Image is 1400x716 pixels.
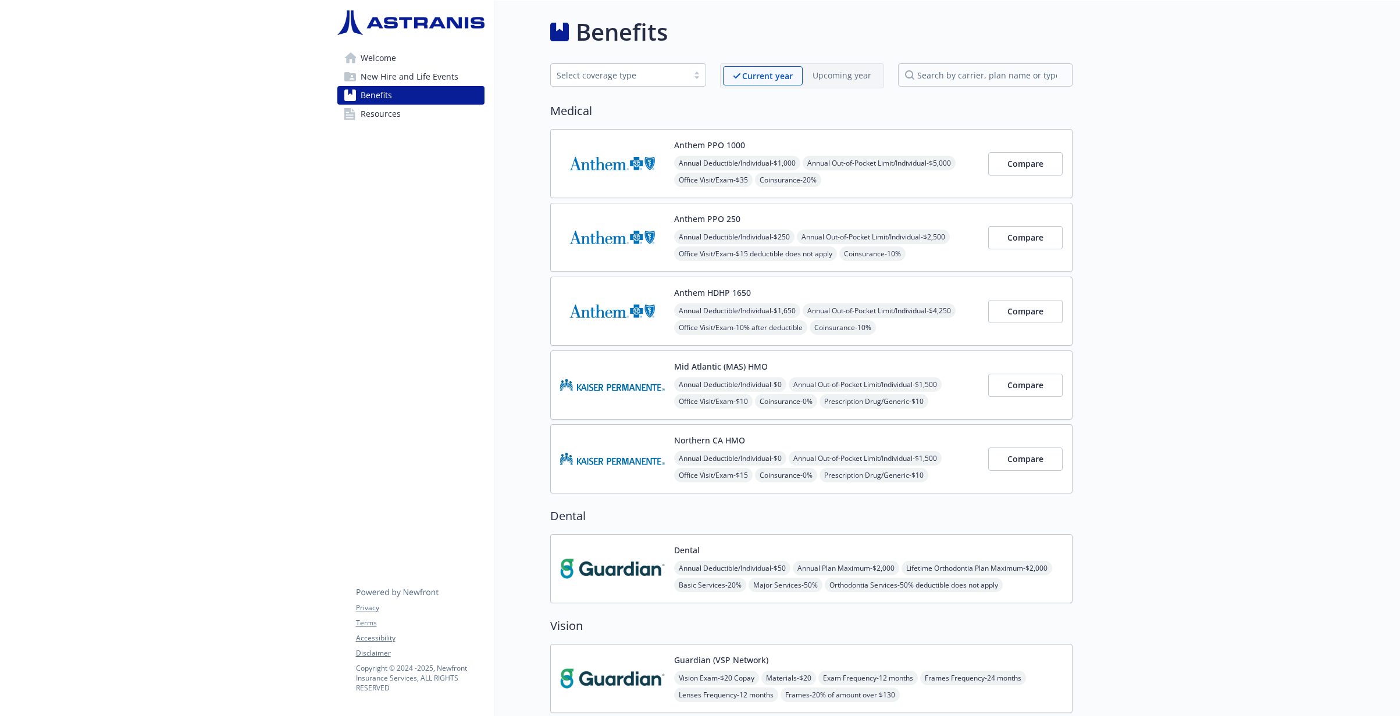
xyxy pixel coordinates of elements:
[988,448,1063,471] button: Compare
[674,213,740,225] button: Anthem PPO 250
[674,303,800,318] span: Annual Deductible/Individual - $1,650
[674,671,759,685] span: Vision Exam - $20 Copay
[550,617,1073,635] h2: Vision
[674,394,753,409] span: Office Visit/Exam - $10
[902,561,1052,575] span: Lifetime Orthodontia Plan Maximum - $2,000
[674,139,745,151] button: Anthem PPO 1000
[1007,380,1043,391] span: Compare
[755,394,817,409] span: Coinsurance - 0%
[988,152,1063,176] button: Compare
[803,66,881,85] span: Upcoming year
[674,561,790,575] span: Annual Deductible/Individual - $50
[560,139,665,188] img: Anthem Blue Cross carrier logo
[1007,306,1043,317] span: Compare
[356,603,484,613] a: Privacy
[361,86,392,105] span: Benefits
[560,287,665,336] img: Anthem Blue Cross carrier logo
[361,105,401,123] span: Resources
[674,246,837,261] span: Office Visit/Exam - $15 deductible does not apply
[674,654,768,666] button: Guardian (VSP Network)
[560,213,665,262] img: Anthem Blue Cross carrier logo
[356,633,484,643] a: Accessibility
[755,173,821,187] span: Coinsurance - 20%
[674,360,768,373] button: Mid Atlantic (MAS) HMO
[674,377,786,392] span: Annual Deductible/Individual - $0
[988,374,1063,397] button: Compare
[674,451,786,466] span: Annual Deductible/Individual - $0
[803,156,956,170] span: Annual Out-of-Pocket Limit/Individual - $5,000
[550,507,1073,525] h2: Dental
[742,70,793,82] p: Current year
[813,69,871,81] p: Upcoming year
[560,434,665,484] img: Kaiser Permanente Insurance Company carrier logo
[361,49,396,67] span: Welcome
[550,102,1073,120] h2: Medical
[674,434,745,446] button: Northern CA HMO
[337,86,485,105] a: Benefits
[761,671,816,685] span: Materials - $20
[803,303,956,318] span: Annual Out-of-Pocket Limit/Individual - $4,250
[988,300,1063,323] button: Compare
[797,230,950,244] span: Annual Out-of-Pocket Limit/Individual - $2,500
[337,49,485,67] a: Welcome
[674,287,751,299] button: Anthem HDHP 1650
[818,671,918,685] span: Exam Frequency - 12 months
[793,561,899,575] span: Annual Plan Maximum - $2,000
[674,173,753,187] span: Office Visit/Exam - $35
[674,320,807,335] span: Office Visit/Exam - 10% after deductible
[674,230,795,244] span: Annual Deductible/Individual - $250
[898,63,1073,87] input: search by carrier, plan name or type
[781,688,900,702] span: Frames - 20% of amount over $130
[920,671,1026,685] span: Frames Frequency - 24 months
[749,578,822,592] span: Major Services - 50%
[560,544,665,593] img: Guardian carrier logo
[988,226,1063,249] button: Compare
[1007,453,1043,464] span: Compare
[674,578,746,592] span: Basic Services - 20%
[789,451,942,466] span: Annual Out-of-Pocket Limit/Individual - $1,500
[674,544,700,556] button: Dental
[1007,158,1043,169] span: Compare
[576,15,668,49] h1: Benefits
[820,394,928,409] span: Prescription Drug/Generic - $10
[825,578,1003,592] span: Orthodontia Services - 50% deductible does not apply
[674,468,753,482] span: Office Visit/Exam - $15
[820,468,928,482] span: Prescription Drug/Generic - $10
[560,360,665,410] img: Kaiser Permanente Insurance Company carrier logo
[356,618,484,628] a: Terms
[755,468,817,482] span: Coinsurance - 0%
[1007,232,1043,243] span: Compare
[839,246,906,261] span: Coinsurance - 10%
[361,67,458,86] span: New Hire and Life Events
[789,377,942,392] span: Annual Out-of-Pocket Limit/Individual - $1,500
[356,663,484,693] p: Copyright © 2024 - 2025 , Newfront Insurance Services, ALL RIGHTS RESERVED
[674,156,800,170] span: Annual Deductible/Individual - $1,000
[557,69,682,81] div: Select coverage type
[337,67,485,86] a: New Hire and Life Events
[560,654,665,703] img: Guardian carrier logo
[356,648,484,658] a: Disclaimer
[810,320,876,335] span: Coinsurance - 10%
[337,105,485,123] a: Resources
[674,688,778,702] span: Lenses Frequency - 12 months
